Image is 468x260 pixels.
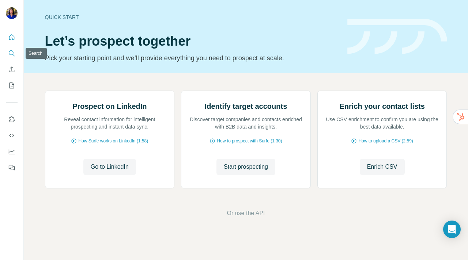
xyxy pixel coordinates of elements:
button: Use Surfe on LinkedIn [6,113,18,126]
span: How to prospect with Surfe (1:30) [217,138,282,144]
span: How to upload a CSV (2:59) [358,138,413,144]
button: Start prospecting [216,159,275,175]
button: Search [6,47,18,60]
img: banner [347,19,447,54]
button: Quick start [6,31,18,44]
p: Pick your starting point and we’ll provide everything you need to prospect at scale. [45,53,339,63]
h2: Prospect on LinkedIn [72,101,147,111]
button: My lists [6,79,18,92]
div: Open Intercom Messenger [443,221,461,238]
button: Feedback [6,161,18,174]
p: Reveal contact information for intelligent prospecting and instant data sync. [53,116,167,130]
button: Enrich CSV [6,63,18,76]
p: Discover target companies and contacts enriched with B2B data and insights. [189,116,303,130]
p: Use CSV enrichment to confirm you are using the best data available. [325,116,439,130]
h2: Identify target accounts [205,101,287,111]
img: Avatar [6,7,18,19]
button: Or use the API [227,209,265,218]
button: Enrich CSV [360,159,405,175]
div: Quick start [45,14,339,21]
span: Start prospecting [224,162,268,171]
button: Dashboard [6,145,18,158]
span: Go to LinkedIn [91,162,129,171]
span: How Surfe works on LinkedIn (1:58) [78,138,148,144]
h2: Enrich your contact lists [339,101,424,111]
h1: Let’s prospect together [45,34,339,49]
button: Go to LinkedIn [83,159,136,175]
button: Use Surfe API [6,129,18,142]
span: Enrich CSV [367,162,397,171]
